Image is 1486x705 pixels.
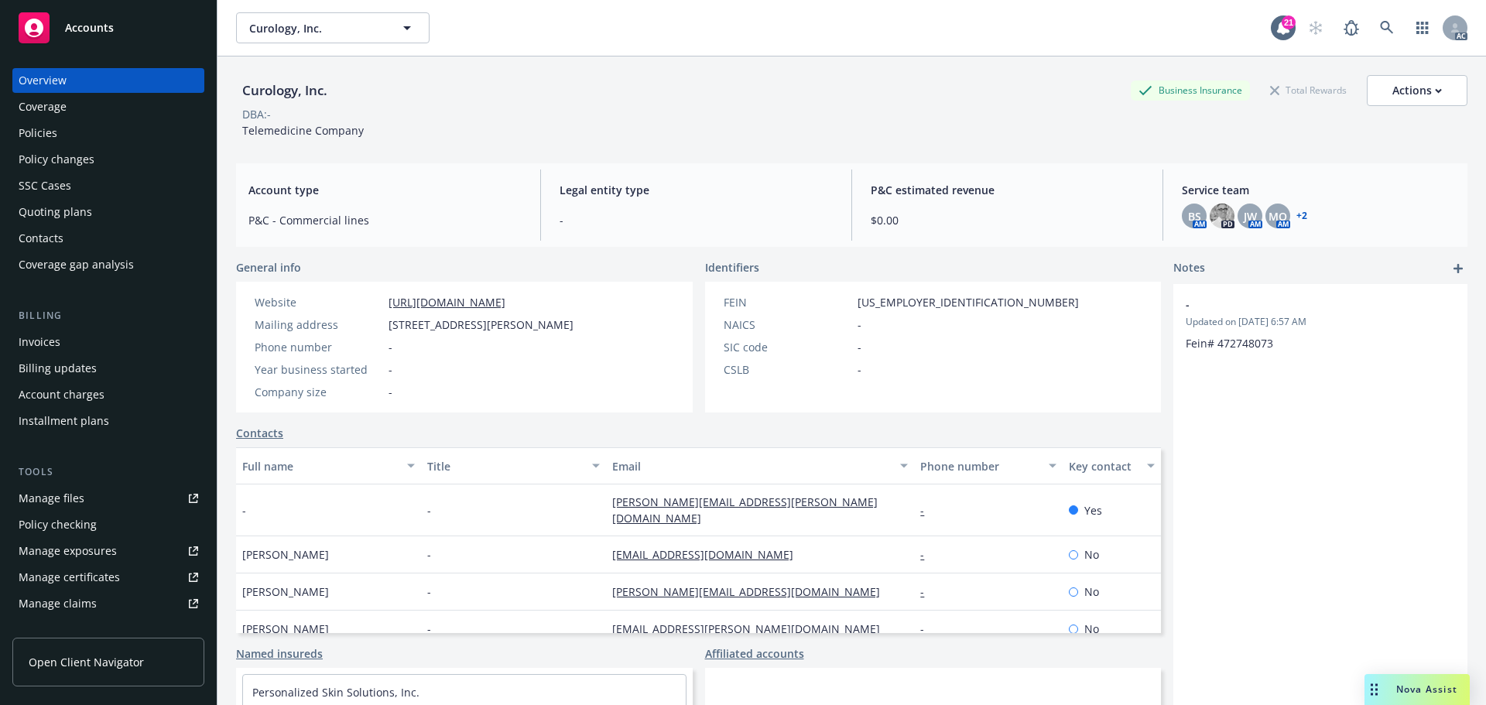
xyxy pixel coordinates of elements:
[248,182,522,198] span: Account type
[858,317,861,333] span: -
[1296,211,1307,221] a: +2
[12,539,204,563] span: Manage exposures
[242,621,329,637] span: [PERSON_NAME]
[724,361,851,378] div: CSLB
[1173,259,1205,278] span: Notes
[1336,12,1367,43] a: Report a Bug
[236,12,430,43] button: Curology, Inc.
[1173,284,1467,364] div: -Updated on [DATE] 6:57 AMFein# 472748073
[1449,259,1467,278] a: add
[255,339,382,355] div: Phone number
[19,226,63,251] div: Contacts
[1069,458,1138,474] div: Key contact
[12,409,204,433] a: Installment plans
[1063,447,1161,484] button: Key contact
[242,458,398,474] div: Full name
[12,464,204,480] div: Tools
[255,294,382,310] div: Website
[920,621,936,636] a: -
[19,252,134,277] div: Coverage gap analysis
[427,502,431,518] span: -
[612,495,878,525] a: [PERSON_NAME][EMAIL_ADDRESS][PERSON_NAME][DOMAIN_NAME]
[19,356,97,381] div: Billing updates
[19,591,97,616] div: Manage claims
[920,503,936,518] a: -
[1084,621,1099,637] span: No
[389,317,574,333] span: [STREET_ADDRESS][PERSON_NAME]
[858,294,1079,310] span: [US_EMPLOYER_IDENTIFICATION_NUMBER]
[1300,12,1331,43] a: Start snowing
[724,339,851,355] div: SIC code
[1131,80,1250,100] div: Business Insurance
[389,339,392,355] span: -
[236,80,334,101] div: Curology, Inc.
[12,94,204,119] a: Coverage
[255,384,382,400] div: Company size
[19,382,104,407] div: Account charges
[12,330,204,354] a: Invoices
[1084,502,1102,518] span: Yes
[1364,674,1384,705] div: Drag to move
[236,447,421,484] button: Full name
[19,147,94,172] div: Policy changes
[871,182,1144,198] span: P&C estimated revenue
[12,512,204,537] a: Policy checking
[871,212,1144,228] span: $0.00
[1084,546,1099,563] span: No
[858,339,861,355] span: -
[427,546,431,563] span: -
[242,584,329,600] span: [PERSON_NAME]
[65,22,114,34] span: Accounts
[705,259,759,275] span: Identifiers
[12,382,204,407] a: Account charges
[19,68,67,93] div: Overview
[12,486,204,511] a: Manage files
[612,547,806,562] a: [EMAIL_ADDRESS][DOMAIN_NAME]
[12,147,204,172] a: Policy changes
[612,621,892,636] a: [EMAIL_ADDRESS][PERSON_NAME][DOMAIN_NAME]
[19,173,71,198] div: SSC Cases
[236,425,283,441] a: Contacts
[1186,315,1455,329] span: Updated on [DATE] 6:57 AM
[724,317,851,333] div: NAICS
[12,68,204,93] a: Overview
[560,182,833,198] span: Legal entity type
[248,212,522,228] span: P&C - Commercial lines
[12,226,204,251] a: Contacts
[252,685,419,700] a: Personalized Skin Solutions, Inc.
[19,512,97,537] div: Policy checking
[12,173,204,198] a: SSC Cases
[12,356,204,381] a: Billing updates
[1262,80,1354,100] div: Total Rewards
[236,259,301,275] span: General info
[1210,204,1234,228] img: photo
[19,539,117,563] div: Manage exposures
[427,584,431,600] span: -
[920,584,936,599] a: -
[612,458,891,474] div: Email
[19,94,67,119] div: Coverage
[255,361,382,378] div: Year business started
[19,618,91,642] div: Manage BORs
[12,591,204,616] a: Manage claims
[1084,584,1099,600] span: No
[389,295,505,310] a: [URL][DOMAIN_NAME]
[1396,683,1457,696] span: Nova Assist
[12,308,204,323] div: Billing
[705,645,804,662] a: Affiliated accounts
[724,294,851,310] div: FEIN
[255,317,382,333] div: Mailing address
[19,330,60,354] div: Invoices
[242,502,246,518] span: -
[1392,76,1442,105] div: Actions
[12,618,204,642] a: Manage BORs
[29,654,144,670] span: Open Client Navigator
[19,409,109,433] div: Installment plans
[1188,208,1201,224] span: BS
[12,6,204,50] a: Accounts
[12,252,204,277] a: Coverage gap analysis
[249,20,383,36] span: Curology, Inc.
[606,447,914,484] button: Email
[421,447,606,484] button: Title
[1186,336,1273,351] span: Fein# 472748073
